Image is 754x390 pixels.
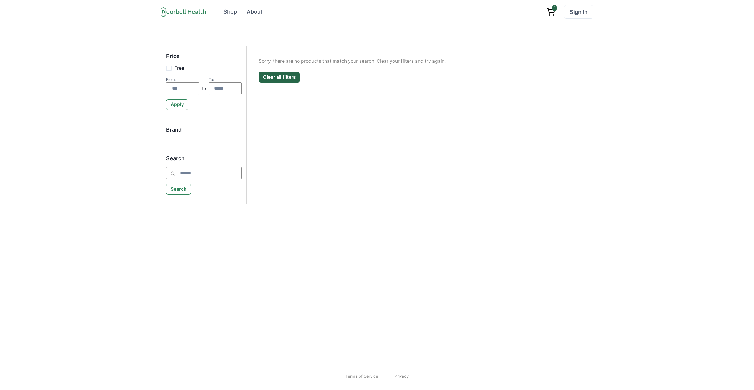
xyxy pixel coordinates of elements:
a: Terms of Service [345,373,378,379]
p: Sorry, there are no products that match your search. Clear your filters and try again. [259,58,575,65]
a: Privacy [394,373,409,379]
a: View cart [543,5,559,19]
button: Apply [166,99,188,110]
a: Shop [220,5,241,19]
p: to [202,85,206,94]
button: Clear all filters [259,72,300,83]
a: Sign In [564,5,593,19]
span: 1 [552,5,557,11]
div: To: [209,77,242,82]
h5: Search [166,155,242,167]
h5: Price [166,53,242,65]
h5: Brand [166,126,242,139]
p: Free [174,65,184,72]
div: Shop [223,8,237,16]
a: About [242,5,267,19]
div: About [247,8,263,16]
button: Search [166,184,191,195]
div: From: [166,77,199,82]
